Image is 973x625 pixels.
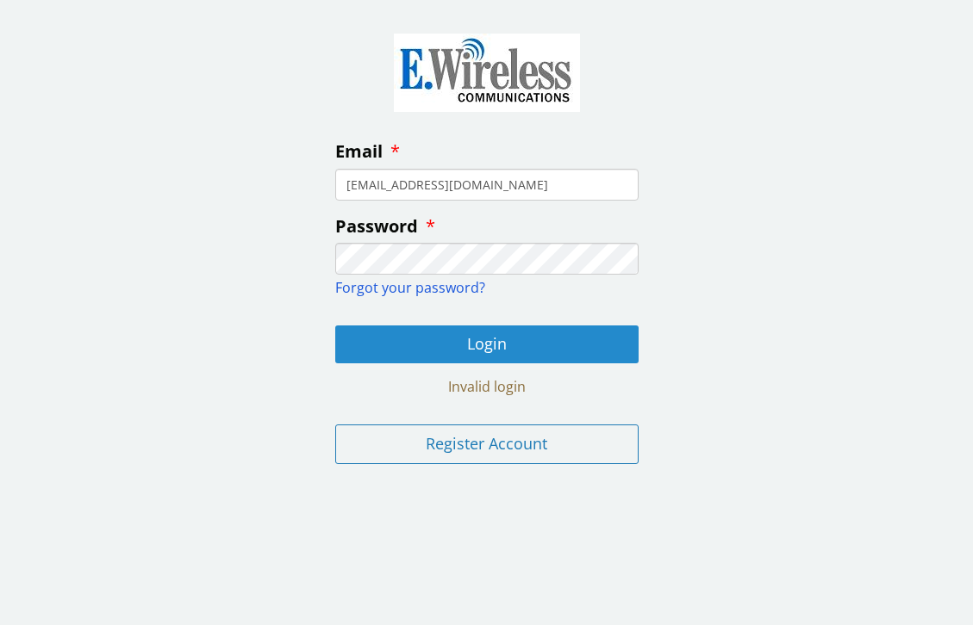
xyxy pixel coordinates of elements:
span: Email [335,139,383,163]
input: enter your email address [335,169,639,201]
button: Login [335,325,639,363]
button: Register Account [335,424,639,464]
span: Password [335,214,418,238]
div: Invalid login [335,377,639,397]
a: Forgot your password? [335,278,485,297]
